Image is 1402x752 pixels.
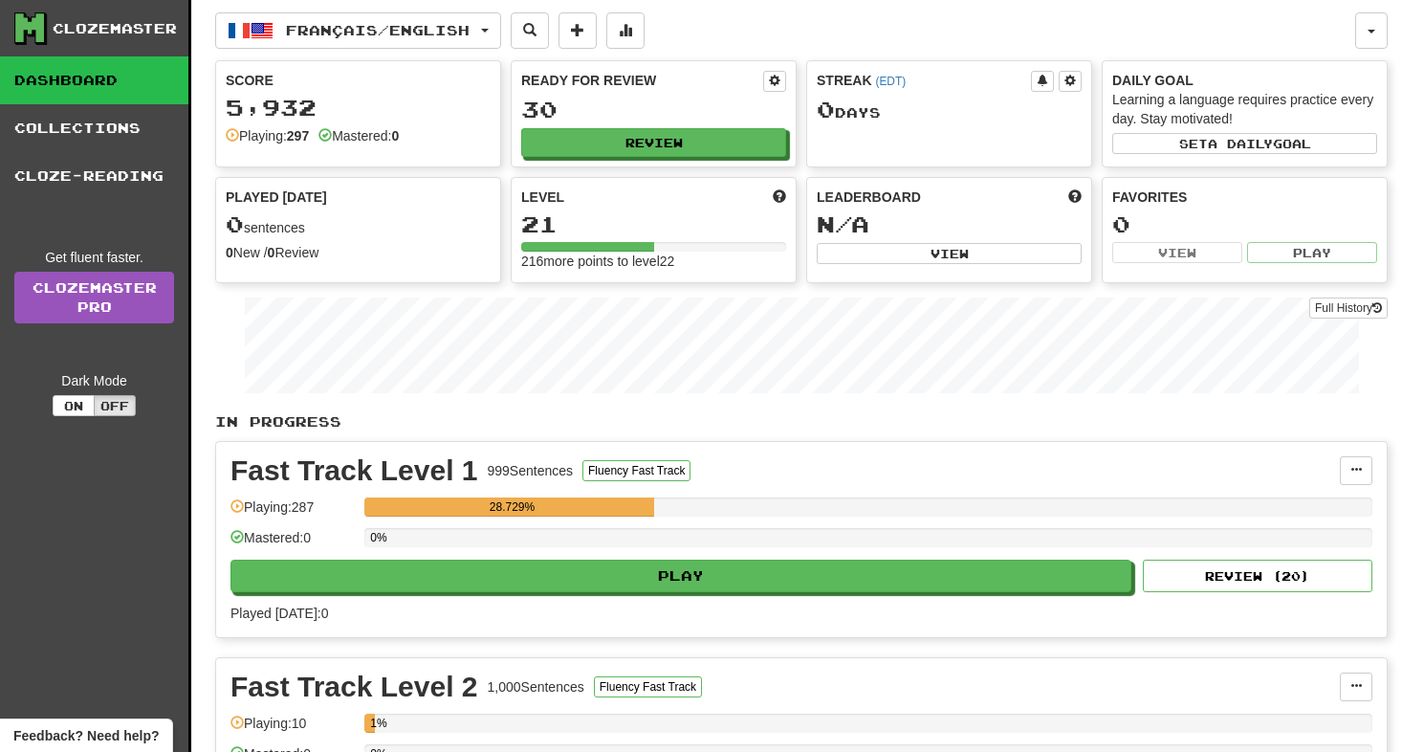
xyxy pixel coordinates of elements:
span: Score more points to level up [773,188,786,207]
div: Playing: 287 [230,498,355,529]
p: In Progress [215,412,1388,431]
div: Playing: 10 [230,714,355,745]
div: Mastered: 0 [230,528,355,560]
a: ClozemasterPro [14,272,174,323]
div: 5,932 [226,96,491,120]
button: Review [521,128,786,157]
div: Score [226,71,491,90]
span: Played [DATE]: 0 [230,606,328,621]
div: 999 Sentences [488,461,574,480]
span: a daily [1208,137,1273,150]
span: Leaderboard [817,188,921,207]
div: sentences [226,212,491,237]
button: Fluency Fast Track [582,460,690,481]
button: Review (20) [1143,560,1372,592]
div: 216 more points to level 22 [521,252,786,271]
button: On [53,395,95,416]
span: N/A [817,210,869,237]
div: 1,000 Sentences [488,677,584,697]
button: Off [94,395,136,416]
div: Favorites [1112,188,1377,207]
button: Seta dailygoal [1112,133,1377,154]
div: Mastered: [318,126,399,145]
span: Played [DATE] [226,188,327,207]
button: More stats [606,12,645,49]
span: Français / English [286,22,470,38]
div: Dark Mode [14,371,174,390]
div: Playing: [226,126,309,145]
div: Clozemaster [53,19,177,38]
button: View [1112,242,1242,263]
span: This week in points, UTC [1068,188,1082,207]
div: New / Review [226,243,491,262]
div: Ready for Review [521,71,763,90]
div: Day s [817,98,1082,122]
button: View [817,243,1082,264]
strong: 0 [268,245,275,260]
button: Add sentence to collection [559,12,597,49]
span: 0 [817,96,835,122]
button: Fluency Fast Track [594,676,702,697]
div: Streak [817,71,1031,90]
span: 0 [226,210,244,237]
div: 30 [521,98,786,122]
a: (EDT) [875,75,906,88]
button: Play [1247,242,1377,263]
div: 0 [1112,212,1377,236]
button: Search sentences [511,12,549,49]
strong: 0 [391,128,399,144]
span: Open feedback widget [13,726,159,745]
div: 1% [370,714,374,733]
div: Get fluent faster. [14,248,174,267]
button: Français/English [215,12,501,49]
div: Daily Goal [1112,71,1377,90]
strong: 0 [226,245,233,260]
div: Fast Track Level 1 [230,456,478,485]
button: Full History [1309,298,1388,319]
button: Play [230,560,1131,592]
strong: 297 [287,128,309,144]
div: 21 [521,212,786,236]
div: Fast Track Level 2 [230,673,478,701]
span: Level [521,188,564,207]
div: 28.729% [370,498,654,517]
div: Learning a language requires practice every day. Stay motivated! [1112,90,1377,128]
